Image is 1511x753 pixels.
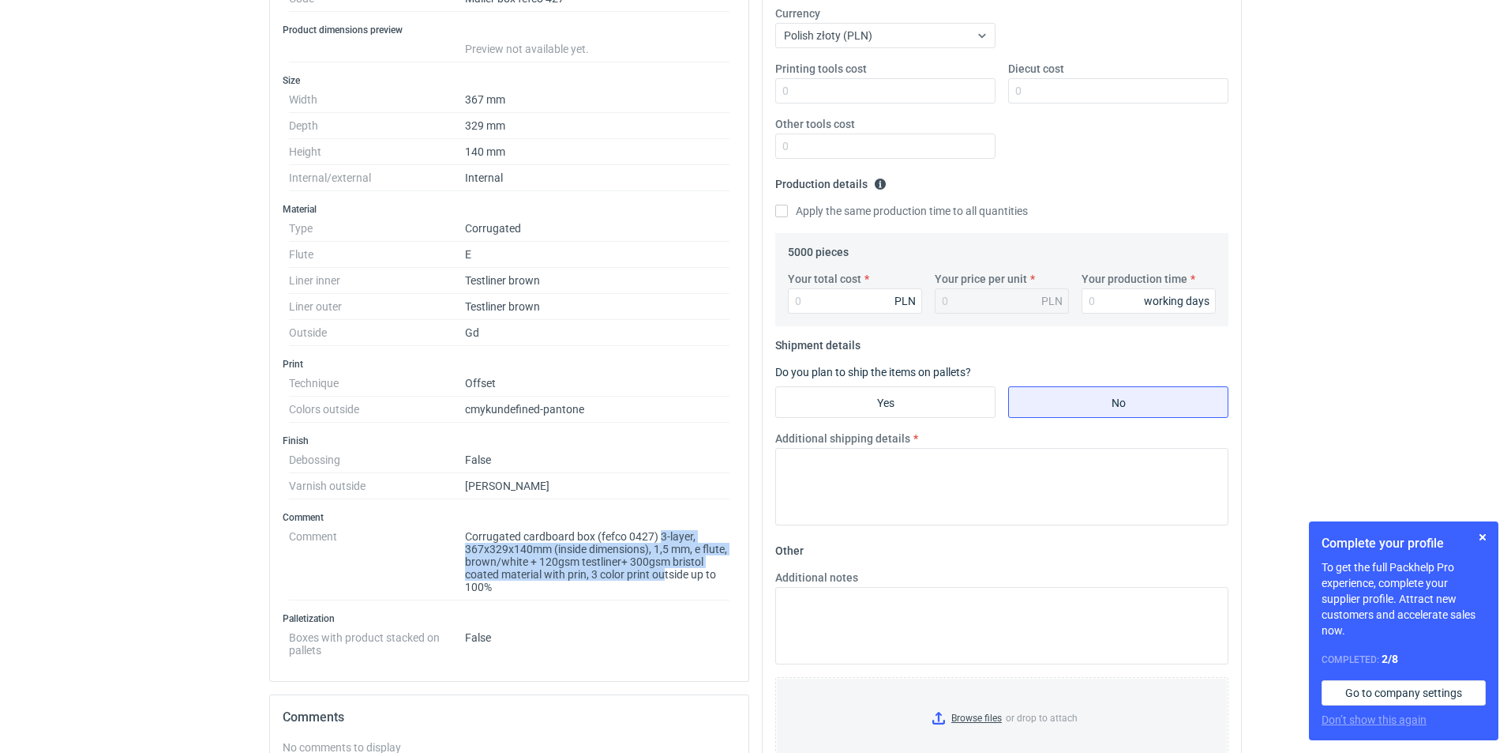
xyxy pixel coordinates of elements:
[289,447,465,473] dt: Debossing
[289,397,465,423] dt: Colors outside
[283,612,736,625] h3: Palletization
[465,447,729,473] dd: False
[788,288,922,314] input: 0
[1322,680,1486,706] a: Go to company settings
[1008,386,1228,418] label: No
[283,203,736,216] h3: Material
[283,24,736,36] h3: Product dimensions preview
[775,538,804,557] legend: Other
[465,87,729,113] dd: 367 mm
[465,320,729,346] dd: Gd
[1322,559,1486,638] p: To get the full Packhelp Pro experience, complete your supplier profile. Attract new customers an...
[465,216,729,242] dd: Corrugated
[775,203,1028,219] label: Apply the same production time to all quantities
[1322,534,1486,553] h1: Complete your profile
[283,511,736,524] h3: Comment
[775,6,820,21] label: Currency
[465,473,729,499] dd: [PERSON_NAME]
[289,242,465,268] dt: Flute
[465,294,729,320] dd: Testliner brown
[1008,61,1064,77] label: Diecut cost
[775,570,858,585] label: Additional notes
[465,242,729,268] dd: E
[465,625,729,657] dd: False
[788,239,849,258] legend: 5000 pieces
[1008,78,1228,104] input: 0
[775,134,995,159] input: 0
[935,271,1027,287] label: Your price per unit
[775,171,887,190] legend: Production details
[289,371,465,397] dt: Technique
[775,61,867,77] label: Printing tools cost
[465,165,729,191] dd: Internal
[775,116,855,132] label: Other tools cost
[465,139,729,165] dd: 140 mm
[775,333,860,352] legend: Shipment details
[289,524,465,601] dt: Comment
[289,139,465,165] dt: Height
[784,29,872,42] span: Polish złoty (PLN)
[775,431,910,446] label: Additional shipping details
[289,165,465,191] dt: Internal/external
[465,43,589,55] span: Preview not available yet.
[289,625,465,657] dt: Boxes with product stacked on pallets
[465,268,729,294] dd: Testliner brown
[283,708,736,727] h2: Comments
[289,268,465,294] dt: Liner inner
[283,358,736,371] h3: Print
[465,371,729,397] dd: Offset
[775,78,995,104] input: 0
[775,366,971,378] label: Do you plan to ship the items on pallets?
[1082,271,1187,287] label: Your production time
[289,473,465,499] dt: Varnish outside
[289,294,465,320] dt: Liner outer
[465,524,729,601] dd: Corrugated cardboard box (fefco 0427) 3-layer, 367x329x140mm (inside dimensions), 1,5 mm, e flute...
[1382,653,1398,665] strong: 2 / 8
[289,113,465,139] dt: Depth
[1144,293,1209,309] div: working days
[465,397,729,423] dd: cmyk undefined-pantone
[1322,651,1486,668] div: Completed:
[894,293,916,309] div: PLN
[788,271,861,287] label: Your total cost
[283,74,736,87] h3: Size
[289,216,465,242] dt: Type
[465,113,729,139] dd: 329 mm
[1041,293,1063,309] div: PLN
[289,320,465,346] dt: Outside
[1082,288,1216,314] input: 0
[775,386,995,418] label: Yes
[289,87,465,113] dt: Width
[1473,528,1492,547] button: Skip for now
[283,435,736,447] h3: Finish
[1322,712,1427,728] button: Don’t show this again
